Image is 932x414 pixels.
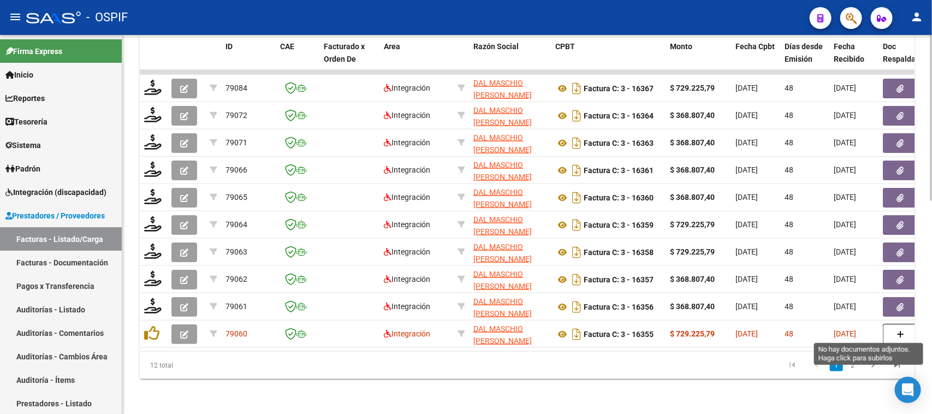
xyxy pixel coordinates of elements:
span: - OSPIF [86,5,128,29]
strong: $ 368.807,40 [670,165,715,174]
span: CAE [280,42,294,51]
span: DAL MASCHIO [PERSON_NAME] [473,324,532,346]
li: page 1 [828,356,845,375]
span: DAL MASCHIO [PERSON_NAME] [473,215,532,236]
span: [DATE] [834,138,856,147]
span: Inicio [5,69,33,81]
i: Descargar documento [569,134,584,152]
mat-icon: person [910,10,923,23]
i: Descargar documento [569,80,584,97]
i: Descargar documento [569,271,584,288]
strong: $ 368.807,40 [670,111,715,120]
span: DAL MASCHIO [PERSON_NAME] [473,79,532,100]
span: DAL MASCHIO [PERSON_NAME] [473,188,532,209]
span: Fecha Cpbt [735,42,775,51]
span: [DATE] [834,275,856,283]
strong: $ 368.807,40 [670,275,715,283]
span: Integración [384,329,430,338]
span: Doc Respaldatoria [883,42,932,63]
span: 48 [785,111,793,120]
span: Integración [384,84,430,92]
span: [DATE] [735,165,758,174]
a: go to next page [863,359,883,371]
span: Días desde Emisión [785,42,823,63]
li: page 2 [845,356,861,375]
span: Integración [384,247,430,256]
div: 12 total [140,352,293,379]
datatable-header-cell: ID [221,35,276,83]
strong: $ 729.225,79 [670,247,715,256]
strong: Factura C: 3 - 16363 [584,139,654,147]
div: 23046436164 [473,323,547,346]
span: 79065 [225,193,247,202]
span: 79061 [225,302,247,311]
span: [DATE] [834,247,856,256]
datatable-header-cell: Facturado x Orden De [319,35,379,83]
span: 48 [785,247,793,256]
span: 48 [785,302,793,311]
datatable-header-cell: Fecha Cpbt [731,35,780,83]
datatable-header-cell: Razón Social [469,35,551,83]
span: [DATE] [735,275,758,283]
span: [DATE] [834,165,856,174]
span: ID [225,42,233,51]
span: Padrón [5,163,40,175]
span: 48 [785,220,793,229]
span: Integración [384,302,430,311]
span: [DATE] [834,193,856,202]
span: DAL MASCHIO [PERSON_NAME] [473,133,532,155]
strong: Factura C: 3 - 16367 [584,84,654,93]
strong: Factura C: 3 - 16364 [584,111,654,120]
span: 79060 [225,329,247,338]
span: 79066 [225,165,247,174]
i: Descargar documento [569,162,584,179]
div: 23046436164 [473,77,547,100]
span: DAL MASCHIO [PERSON_NAME] [473,243,532,264]
span: CPBT [555,42,575,51]
span: [DATE] [735,220,758,229]
span: DAL MASCHIO [PERSON_NAME] [473,270,532,291]
span: 48 [785,275,793,283]
a: 1 [830,359,843,371]
datatable-header-cell: Días desde Emisión [780,35,829,83]
span: Facturado x Orden De [324,42,365,63]
span: 79072 [225,111,247,120]
div: 23046436164 [473,186,547,209]
strong: $ 368.807,40 [670,302,715,311]
div: Open Intercom Messenger [895,377,921,403]
span: [DATE] [735,247,758,256]
i: Descargar documento [569,298,584,316]
strong: $ 729.225,79 [670,84,715,92]
i: Descargar documento [569,189,584,206]
span: Integración [384,165,430,174]
span: Monto [670,42,692,51]
span: 48 [785,138,793,147]
span: DAL MASCHIO [PERSON_NAME] [473,161,532,182]
span: [DATE] [735,193,758,202]
span: 48 [785,329,793,338]
span: Area [384,42,400,51]
span: [DATE] [834,329,856,338]
span: Firma Express [5,45,62,57]
div: 23046436164 [473,159,547,182]
i: Descargar documento [569,244,584,261]
strong: Factura C: 3 - 16361 [584,166,654,175]
strong: Factura C: 3 - 16357 [584,275,654,284]
div: 23046436164 [473,104,547,127]
span: Integración (discapacidad) [5,186,106,198]
strong: $ 368.807,40 [670,138,715,147]
strong: Factura C: 3 - 16355 [584,330,654,339]
a: go to first page [782,359,803,371]
span: [DATE] [834,84,856,92]
span: Sistema [5,139,41,151]
strong: Factura C: 3 - 16356 [584,303,654,311]
span: Integración [384,138,430,147]
span: [DATE] [735,329,758,338]
strong: $ 729.225,79 [670,329,715,338]
span: 48 [785,193,793,202]
strong: Factura C: 3 - 16359 [584,221,654,229]
i: Descargar documento [569,216,584,234]
div: 23046436164 [473,268,547,291]
div: 23046436164 [473,241,547,264]
strong: Factura C: 3 - 16360 [584,193,654,202]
